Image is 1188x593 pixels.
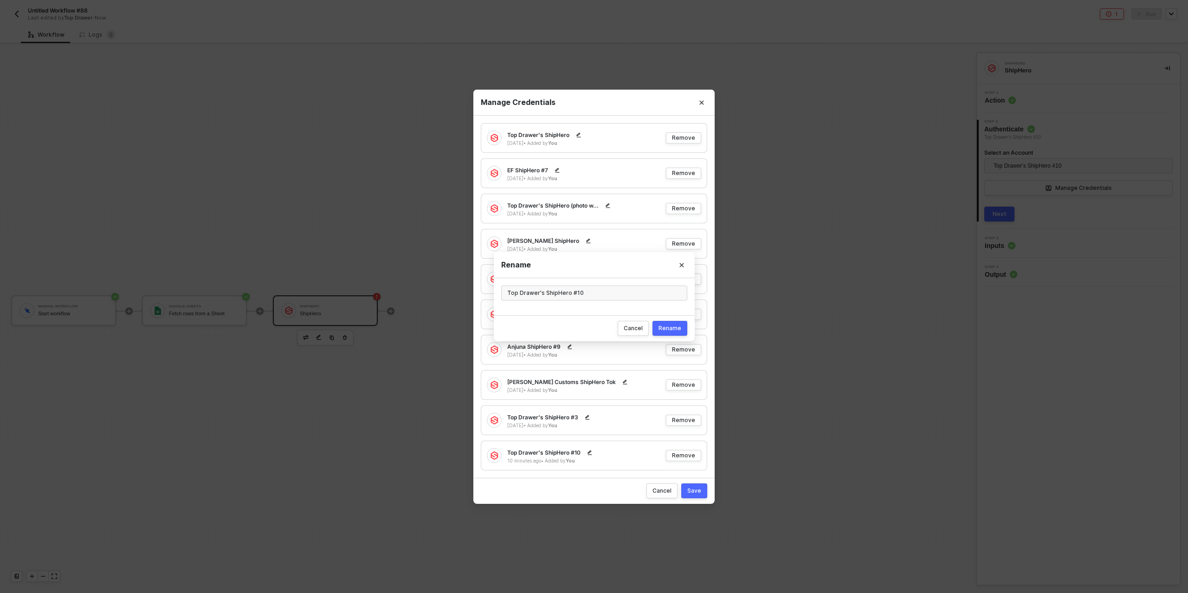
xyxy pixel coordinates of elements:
[501,260,687,270] div: Rename
[624,325,643,332] div: Cancel
[501,286,687,300] input: Credentials Name
[659,325,681,332] div: Rename
[618,321,649,336] button: Cancel
[669,252,695,278] button: Close
[652,321,687,336] button: Rename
